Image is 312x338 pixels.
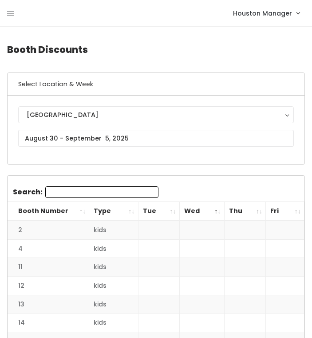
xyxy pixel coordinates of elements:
td: 13 [8,295,89,314]
input: August 30 - September 5, 2025 [18,130,294,147]
h6: Select Location & Week [8,73,304,96]
td: 14 [8,314,89,332]
div: [GEOGRAPHIC_DATA] [27,110,285,120]
button: [GEOGRAPHIC_DATA] [18,106,294,123]
td: kids [89,295,138,314]
th: Thu: activate to sort column ascending [224,202,266,221]
th: Wed: activate to sort column descending [179,202,224,221]
td: 12 [8,277,89,295]
td: 11 [8,258,89,277]
td: kids [89,277,138,295]
th: Booth Number: activate to sort column ascending [8,202,89,221]
td: kids [89,221,138,239]
td: kids [89,314,138,332]
th: Type: activate to sort column ascending [89,202,138,221]
td: kids [89,258,138,277]
input: Search: [45,186,158,198]
span: Houston Manager [233,8,292,18]
th: Tue: activate to sort column ascending [138,202,179,221]
h4: Booth Discounts [7,37,305,62]
a: Houston Manager [224,4,308,23]
td: 4 [8,239,89,258]
td: kids [89,239,138,258]
th: Fri: activate to sort column ascending [266,202,304,221]
label: Search: [13,186,158,198]
td: 2 [8,221,89,239]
